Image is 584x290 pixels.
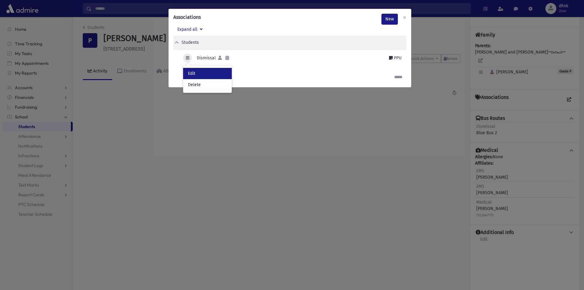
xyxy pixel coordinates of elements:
[183,79,232,90] a: Delete
[173,39,401,46] button: Students
[389,55,401,61] div: PPU
[381,14,398,25] a: New
[173,14,201,21] h6: Associations
[173,25,207,36] button: Expand all
[183,68,232,79] a: Edit
[182,39,199,46] div: Students
[403,13,406,22] span: ×
[197,55,216,61] div: Dismissal
[398,9,411,26] button: Close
